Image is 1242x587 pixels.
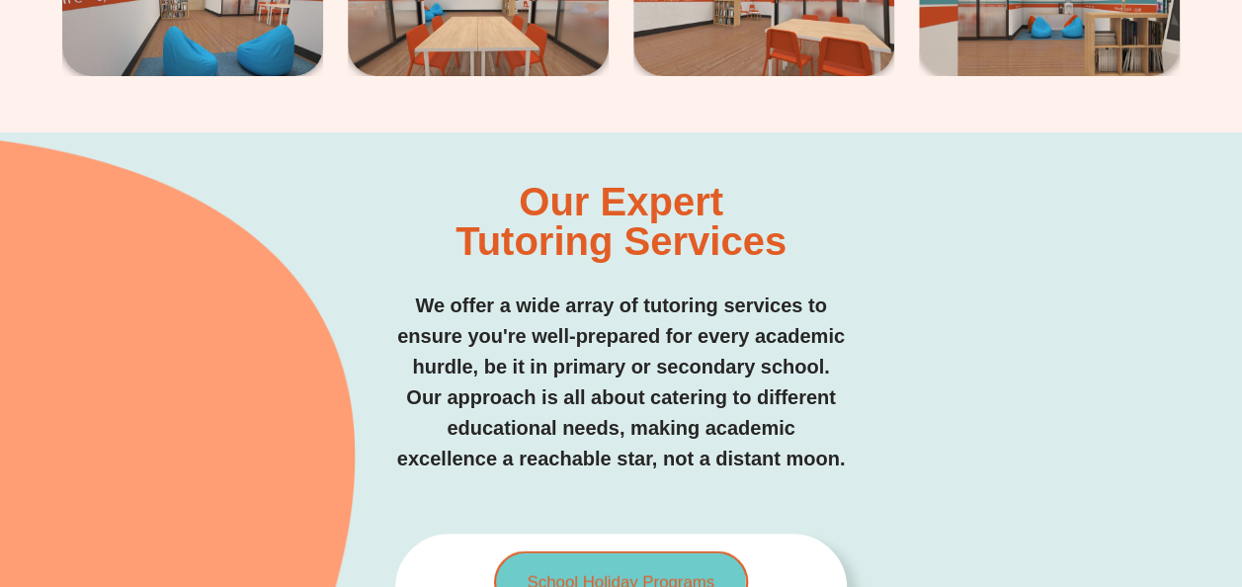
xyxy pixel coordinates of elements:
[395,291,847,474] p: We offer a wide array of tutoring services to ensure you're well-prepared for every academic hurd...
[455,182,787,261] h2: Our Expert Tutoring Services
[913,364,1242,587] iframe: Chat Widget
